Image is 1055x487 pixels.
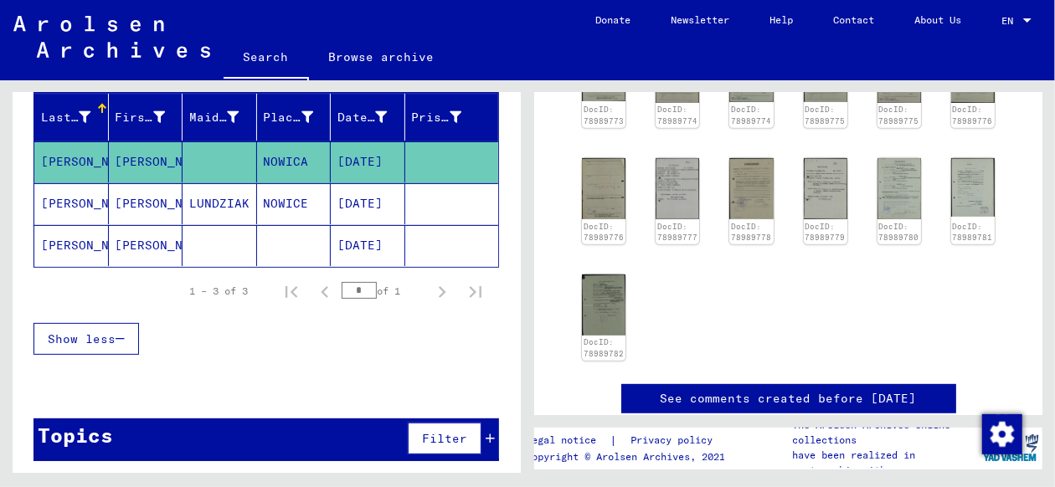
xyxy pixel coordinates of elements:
[582,158,625,219] img: 002.jpg
[792,448,979,478] p: have been realized in partnership with
[951,158,995,217] img: 001.jpg
[264,109,314,126] div: Place of Birth
[805,222,845,243] a: DocID: 78989779
[582,274,625,335] img: 001.jpg
[337,104,409,131] div: Date of Birth
[257,94,332,141] mat-header-cell: Place of Birth
[189,104,260,131] div: Maiden Name
[109,141,183,182] mat-cell: [PERSON_NAME]
[657,222,697,243] a: DocID: 78989777
[408,423,481,454] button: Filter
[41,104,112,131] div: Last Name
[804,158,847,219] img: 001.jpg
[526,449,733,464] p: Copyright © Arolsen Archives, 2021
[584,337,624,358] a: DocID: 78989782
[109,225,183,266] mat-cell: [PERSON_NAME]
[412,104,483,131] div: Prisoner #
[41,109,91,126] div: Last Name
[952,105,992,126] a: DocID: 78989776
[422,431,467,446] span: Filter
[878,222,919,243] a: DocID: 78989780
[952,222,992,243] a: DocID: 78989781
[34,183,109,224] mat-cell: [PERSON_NAME]
[805,105,845,126] a: DocID: 78989775
[33,323,139,355] button: Show less
[980,427,1042,469] img: yv_logo.png
[526,432,733,449] div: |
[308,274,342,308] button: Previous page
[657,105,697,126] a: DocID: 78989774
[342,283,425,299] div: of 1
[183,183,257,224] mat-cell: LUNDZIAK
[729,158,773,219] img: 001.jpg
[459,274,492,308] button: Last page
[34,94,109,141] mat-header-cell: Last Name
[275,274,308,308] button: First page
[331,183,405,224] mat-cell: [DATE]
[337,109,388,126] div: Date of Birth
[405,94,499,141] mat-header-cell: Prisoner #
[878,105,919,126] a: DocID: 78989775
[309,37,455,77] a: Browse archive
[189,284,248,299] div: 1 – 3 of 3
[1001,15,1020,27] span: EN
[584,222,624,243] a: DocID: 78989776
[183,94,257,141] mat-header-cell: Maiden Name
[877,158,921,219] img: 001.jpg
[13,16,210,58] img: Arolsen_neg.svg
[257,183,332,224] mat-cell: NOWICE
[116,109,166,126] div: First Name
[38,420,113,450] div: Topics
[331,141,405,182] mat-cell: [DATE]
[731,105,771,126] a: DocID: 78989774
[584,105,624,126] a: DocID: 78989773
[116,104,187,131] div: First Name
[224,37,309,80] a: Search
[109,94,183,141] mat-header-cell: First Name
[792,418,979,448] p: The Arolsen Archives online collections
[656,158,699,219] img: 001.jpg
[661,390,917,408] a: See comments created before [DATE]
[34,141,109,182] mat-cell: [PERSON_NAME]
[526,432,610,449] a: Legal notice
[48,331,116,346] span: Show less
[189,109,239,126] div: Maiden Name
[109,183,183,224] mat-cell: [PERSON_NAME]
[257,141,332,182] mat-cell: NOWICA
[731,222,771,243] a: DocID: 78989778
[264,104,335,131] div: Place of Birth
[331,94,405,141] mat-header-cell: Date of Birth
[412,109,462,126] div: Prisoner #
[617,432,733,449] a: Privacy policy
[331,225,405,266] mat-cell: [DATE]
[34,225,109,266] mat-cell: [PERSON_NAME]
[982,414,1022,454] img: Change consent
[425,274,459,308] button: Next page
